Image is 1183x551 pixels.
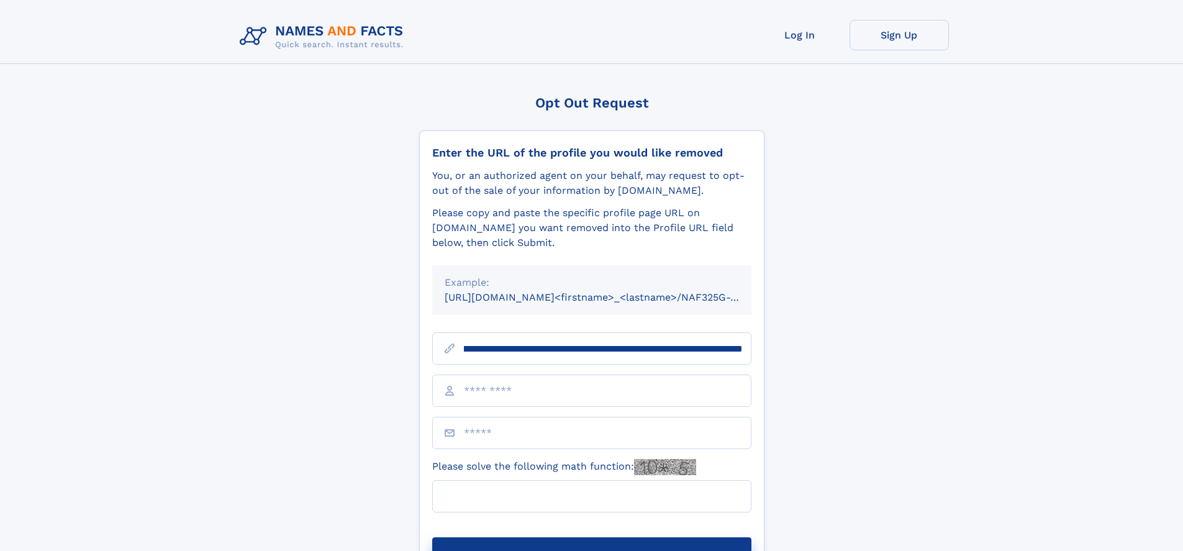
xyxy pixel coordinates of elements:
[850,20,949,50] a: Sign Up
[432,206,751,250] div: Please copy and paste the specific profile page URL on [DOMAIN_NAME] you want removed into the Pr...
[445,291,775,303] small: [URL][DOMAIN_NAME]<firstname>_<lastname>/NAF325G-xxxxxxxx
[445,275,739,290] div: Example:
[750,20,850,50] a: Log In
[419,95,764,111] div: Opt Out Request
[432,459,696,475] label: Please solve the following math function:
[235,20,414,53] img: Logo Names and Facts
[432,168,751,198] div: You, or an authorized agent on your behalf, may request to opt-out of the sale of your informatio...
[432,146,751,160] div: Enter the URL of the profile you would like removed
